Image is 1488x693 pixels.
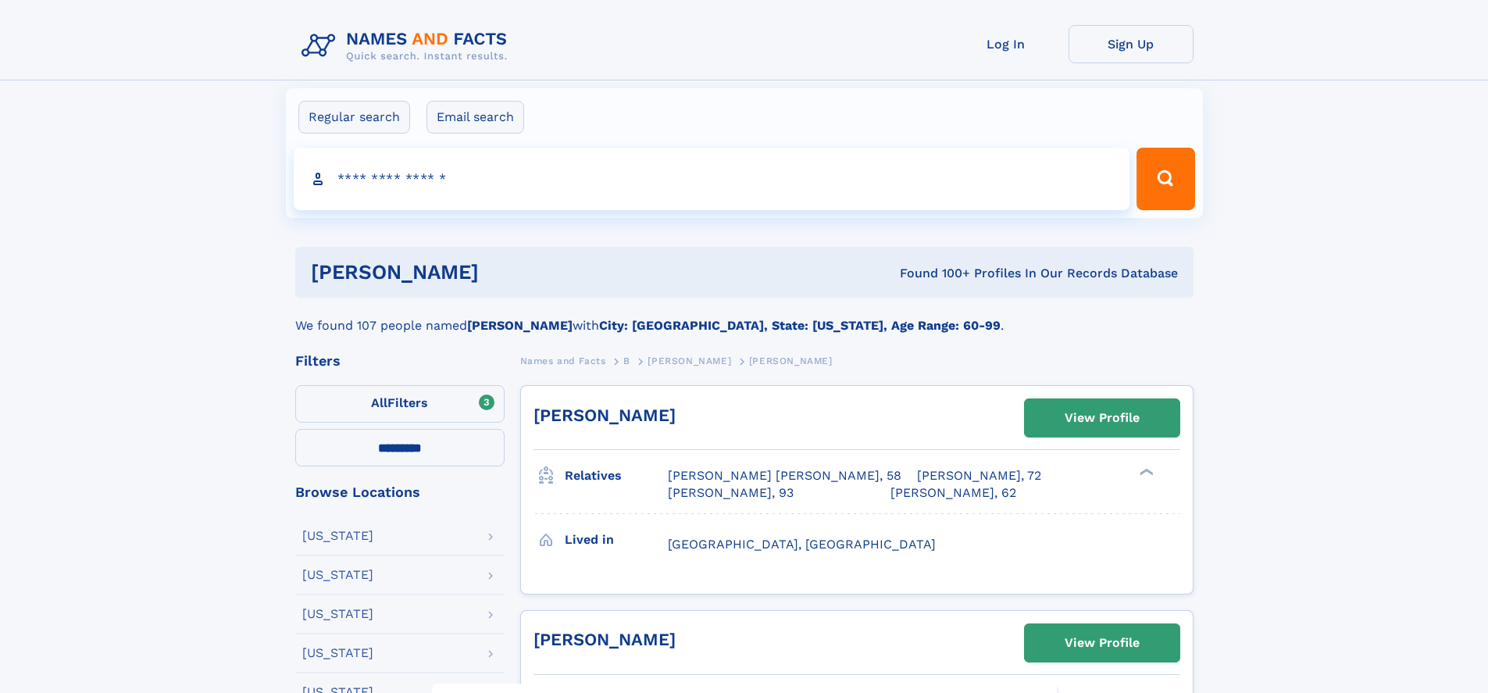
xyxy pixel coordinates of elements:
div: Filters [295,354,505,368]
a: Sign Up [1069,25,1194,63]
div: Found 100+ Profiles In Our Records Database [689,265,1178,282]
input: search input [294,148,1130,210]
b: [PERSON_NAME] [467,318,573,333]
a: [PERSON_NAME] [533,630,676,649]
button: Search Button [1137,148,1194,210]
span: All [371,395,387,410]
a: [PERSON_NAME] [PERSON_NAME], 58 [668,467,901,484]
div: View Profile [1065,400,1140,436]
h3: Lived in [565,527,668,553]
span: [GEOGRAPHIC_DATA], [GEOGRAPHIC_DATA] [668,537,936,552]
div: We found 107 people named with . [295,298,1194,335]
h3: Relatives [565,463,668,489]
div: View Profile [1065,625,1140,661]
label: Filters [295,385,505,423]
a: Log In [944,25,1069,63]
b: City: [GEOGRAPHIC_DATA], State: [US_STATE], Age Range: 60-99 [599,318,1001,333]
h1: [PERSON_NAME] [311,263,690,282]
a: [PERSON_NAME], 62 [890,484,1016,502]
div: [US_STATE] [302,530,373,542]
a: Names and Facts [520,351,606,370]
a: [PERSON_NAME], 93 [668,484,794,502]
div: [US_STATE] [302,569,373,581]
span: B [623,355,630,366]
a: View Profile [1025,624,1179,662]
div: [US_STATE] [302,608,373,620]
span: [PERSON_NAME] [749,355,833,366]
div: ❯ [1136,467,1154,477]
label: Regular search [298,101,410,134]
a: View Profile [1025,399,1179,437]
img: Logo Names and Facts [295,25,520,67]
a: B [623,351,630,370]
span: [PERSON_NAME] [648,355,731,366]
label: Email search [426,101,524,134]
a: [PERSON_NAME] [533,405,676,425]
div: [US_STATE] [302,647,373,659]
div: Browse Locations [295,485,505,499]
a: [PERSON_NAME], 72 [917,467,1041,484]
a: [PERSON_NAME] [648,351,731,370]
